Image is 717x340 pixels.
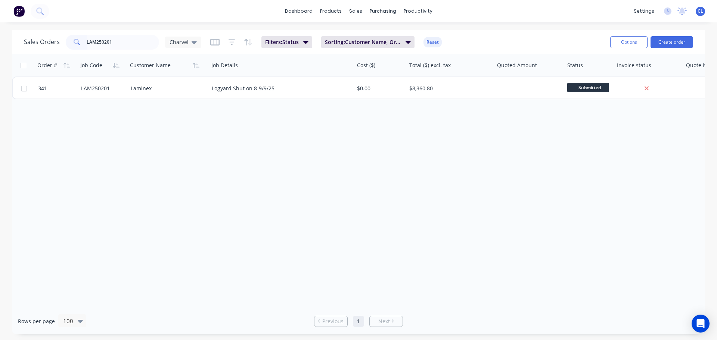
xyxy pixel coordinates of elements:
div: Cost ($) [357,62,375,69]
span: Charvel [170,38,189,46]
a: Laminex [131,85,152,92]
span: Previous [322,318,344,325]
input: Search... [87,35,159,50]
ul: Pagination [311,316,406,327]
div: Status [567,62,583,69]
span: Rows per page [18,318,55,325]
div: LAM250201 [81,85,122,92]
span: Sorting: Customer Name, Order #, Job Code [325,38,401,46]
button: Filters:Status [261,36,312,48]
button: Reset [423,37,442,47]
div: Total ($) excl. tax [409,62,451,69]
div: Job Details [211,62,238,69]
div: Open Intercom Messenger [692,315,710,333]
div: Invoice status [617,62,651,69]
div: Quoted Amount [497,62,537,69]
a: dashboard [281,6,316,17]
a: Next page [370,318,403,325]
button: Sorting:Customer Name, Order #, Job Code [321,36,415,48]
div: Job Code [80,62,102,69]
a: Previous page [314,318,347,325]
img: Factory [13,6,25,17]
div: Order # [37,62,57,69]
div: sales [345,6,366,17]
div: products [316,6,345,17]
button: Create order [651,36,693,48]
div: Customer Name [130,62,171,69]
a: 341 [38,77,81,100]
div: purchasing [366,6,400,17]
span: Filters: Status [265,38,299,46]
button: Options [610,36,648,48]
div: Logyard Shut on 8-9/9/25 [212,85,344,92]
div: $8,360.80 [409,85,487,92]
div: settings [630,6,658,17]
div: productivity [400,6,436,17]
span: 341 [38,85,47,92]
a: Page 1 is your current page [353,316,364,327]
div: $0.00 [357,85,401,92]
span: Next [378,318,390,325]
span: CL [698,8,703,15]
h1: Sales Orders [24,38,60,46]
span: Submitted [567,83,612,92]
